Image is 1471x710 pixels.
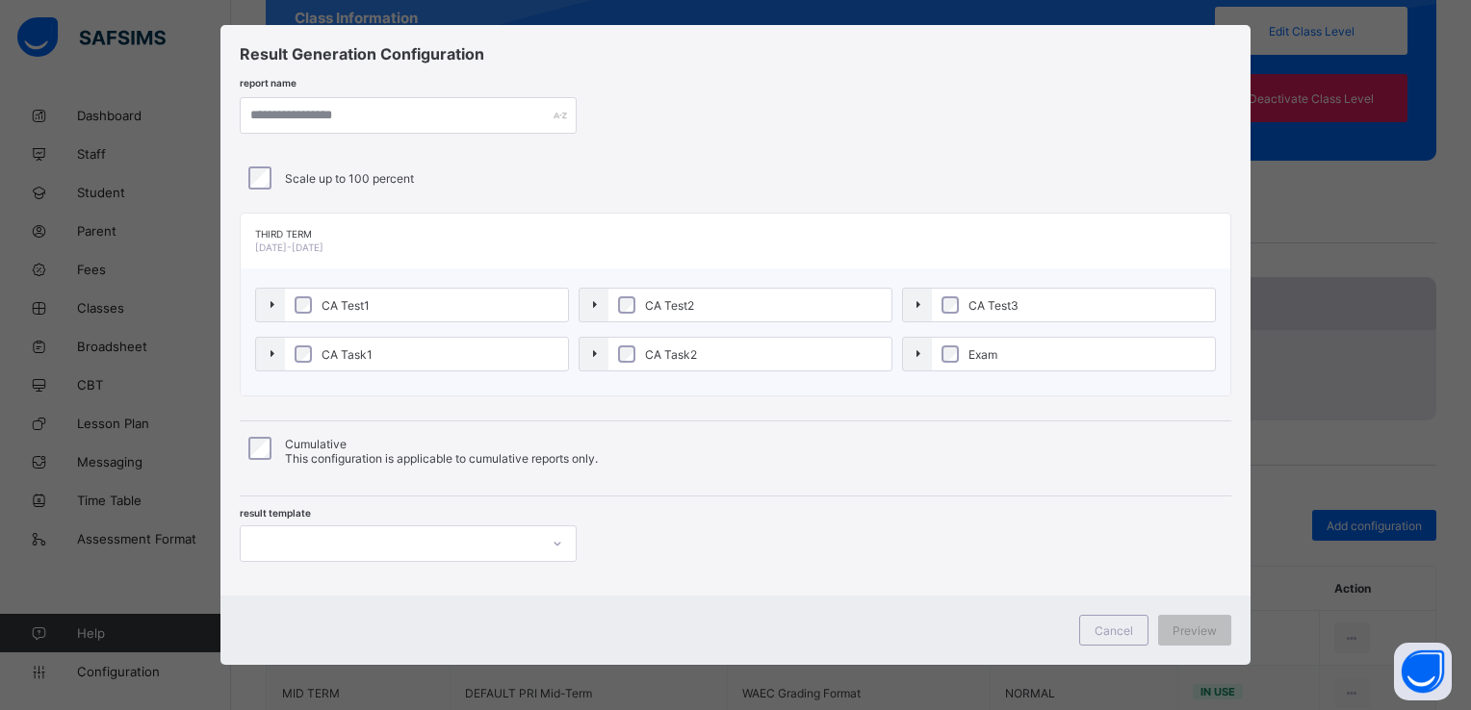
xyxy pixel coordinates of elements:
span: CA Test3 [964,298,1023,313]
span: Result Generation Configuration [240,44,484,63]
button: Open asap [1394,643,1452,700]
span: Cancel [1095,623,1133,638]
span: Third Term [255,228,323,240]
button: Toggle [580,338,608,370]
input: CA Test2 [618,296,635,314]
label: Scale up to 100 percent [285,171,414,186]
input: CA Test3 [942,296,959,314]
button: Toggle [256,289,285,321]
input: CA Task1 [295,345,312,363]
span: Exam [964,347,1002,362]
button: Toggle [256,338,285,370]
span: result template [240,507,311,519]
span: CA Test2 [640,298,699,313]
button: Toggle [903,338,932,370]
div: [object Object] [240,213,1231,396]
button: Toggle [580,289,608,321]
span: CA Test1 [317,298,374,313]
span: report name [240,77,297,89]
span: This configuration is applicable to cumulative reports only. [285,451,598,466]
input: Exam [942,345,959,363]
span: Preview [1173,623,1217,638]
span: Cumulative [285,437,347,451]
span: CA Task1 [317,347,377,362]
span: [DATE]-[DATE] [255,241,323,253]
span: CA Task2 [640,347,702,362]
input: CA Task2 [618,345,635,363]
button: Toggle [903,289,932,321]
input: CA Test1 [295,296,312,314]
